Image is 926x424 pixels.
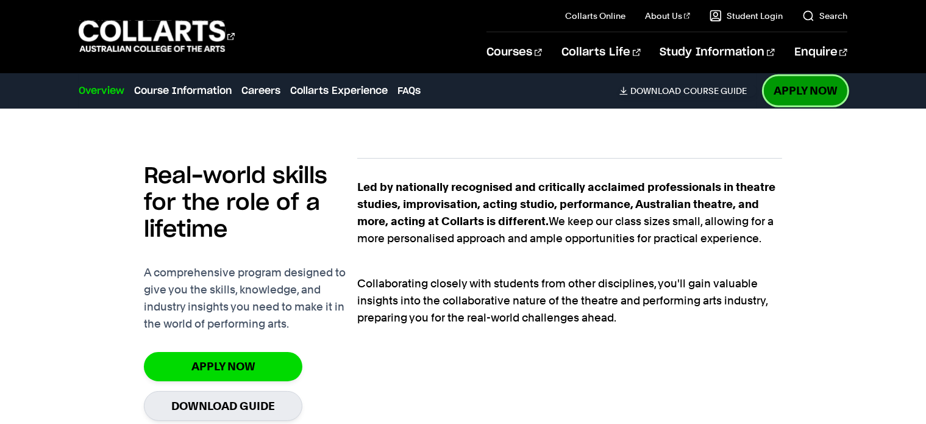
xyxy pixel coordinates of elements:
a: Courses [486,32,542,73]
h2: Real-world skills for the role of a lifetime [144,163,357,243]
a: Study Information [660,32,775,73]
a: About Us [645,10,690,22]
a: Student Login [710,10,783,22]
div: Go to homepage [79,19,235,54]
p: Collaborating closely with students from other disciplines, you'll gain valuable insights into th... [357,258,782,326]
a: Apply Now [144,352,302,381]
a: Search [802,10,847,22]
a: Overview [79,84,124,98]
a: Apply Now [764,76,847,105]
span: Download [630,85,681,96]
a: Collarts Life [561,32,640,73]
a: Download Guide [144,391,302,421]
a: Enquire [794,32,847,73]
strong: Led by nationally recognised and critically acclaimed professionals in theatre studies, improvisa... [357,181,775,228]
a: Careers [241,84,280,98]
a: DownloadCourse Guide [619,85,757,96]
p: A comprehensive program designed to give you the skills, knowledge, and industry insights you nee... [144,264,357,332]
p: We keep our class sizes small, allowing for a more personalised approach and ample opportunities ... [357,179,782,247]
a: Collarts Experience [290,84,388,98]
a: FAQs [397,84,421,98]
a: Course Information [134,84,232,98]
a: Collarts Online [565,10,625,22]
